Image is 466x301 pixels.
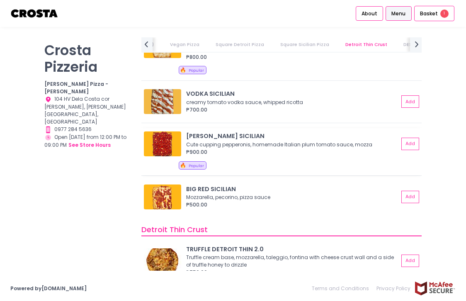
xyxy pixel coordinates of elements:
[186,254,396,269] div: Truffle cream base, mozzarella, taleggio, fontina with cheese crust wall and a side of truffle ho...
[440,10,449,18] span: 1
[386,6,411,21] a: Menu
[10,6,59,21] img: logo
[414,281,456,296] img: mcafee-secure
[144,131,181,156] img: RONI SICILIAN
[420,10,438,18] span: Basket
[186,185,399,194] div: BIG RED SICILIAN
[44,80,108,95] b: [PERSON_NAME] Pizza - [PERSON_NAME]
[373,281,414,296] a: Privacy Policy
[44,95,131,126] div: 104 HV Dela Costa cor [PERSON_NAME], [PERSON_NAME][GEOGRAPHIC_DATA], [GEOGRAPHIC_DATA]
[186,245,399,254] div: TRUFFLE DETROIT THIN 2.0
[163,37,207,52] a: Vegan Pizza
[186,90,399,99] div: VODKA SICILIAN
[186,194,396,201] div: Mozzarella, pecorino, pizza sauce
[338,37,395,52] a: Detroit Thin Crust
[144,89,181,114] img: VODKA SICILIAN
[186,106,399,114] div: ₱700.00
[312,281,373,296] a: Terms and Conditions
[401,255,419,267] button: Add
[362,10,377,17] span: About
[186,99,396,106] div: creamy tomato vodka sauce, whipped ricotta
[10,285,87,292] a: Powered by[DOMAIN_NAME]
[208,37,272,52] a: Square Detroit Pizza
[186,53,399,61] div: ₱800.00
[141,224,208,234] span: Detroit Thin Crust
[401,138,419,150] button: Add
[44,126,131,134] div: 0977 284 5636
[356,6,383,21] a: About
[186,132,399,141] div: [PERSON_NAME] SICILIAN
[391,10,405,17] span: Menu
[44,42,131,75] p: Crosta Pizzeria
[186,269,399,276] div: ₱750.00
[396,37,434,52] a: DESSERTS
[401,191,419,203] button: Add
[144,184,181,209] img: BIG RED SICILIAN
[189,68,204,73] span: Popular
[401,95,419,108] button: Add
[180,162,186,169] span: 🔥
[186,201,399,209] div: ₱500.00
[180,66,186,73] span: 🔥
[186,141,396,148] div: Cute cupping pepperonis, homemade Italian plum tomato sauce, mozza
[186,148,399,156] div: ₱900.00
[44,134,131,150] div: Open [DATE] from 12:00 PM to 09:00 PM
[189,163,204,168] span: Popular
[273,37,337,52] a: Square Sicilian Pizza
[144,248,181,273] img: TRUFFLE DETROIT THIN 2.0
[68,141,111,149] button: see store hours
